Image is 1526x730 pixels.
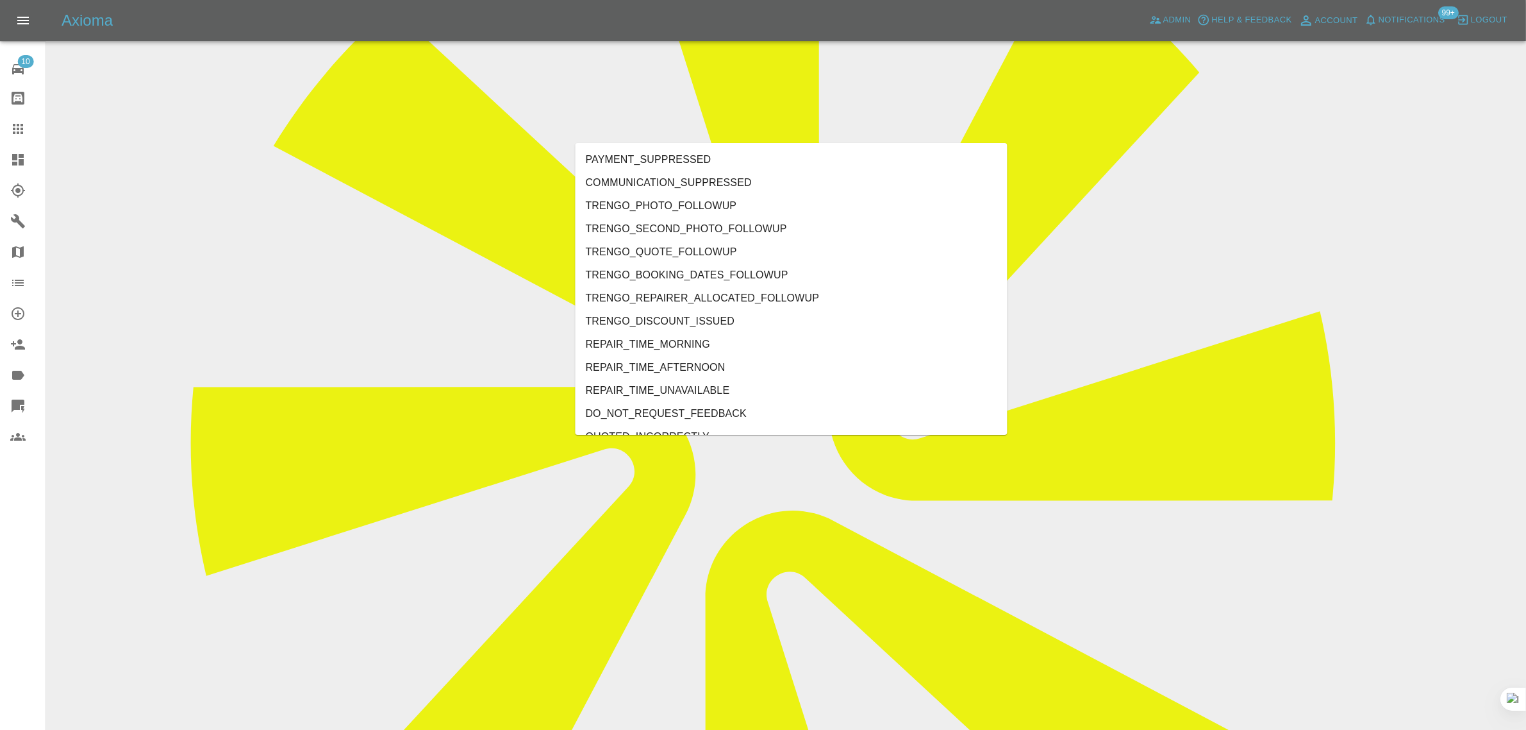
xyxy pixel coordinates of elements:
li: TRENGO_QUOTE_FOLLOWUP [576,241,1008,264]
li: TRENGO_DISCOUNT_ISSUED [576,310,1008,333]
li: QUOTED_INCORRECTLY [576,425,1008,448]
li: DO_NOT_REQUEST_FEEDBACK [576,402,1008,425]
li: TRENGO_REPAIRER_ALLOCATED_FOLLOWUP [576,287,1008,310]
li: TRENGO_BOOKING_DATES_FOLLOWUP [576,264,1008,287]
li: REPAIR_TIME_MORNING [576,333,1008,356]
li: PAYMENT_SUPPRESSED [576,148,1008,171]
li: TRENGO_PHOTO_FOLLOWUP [576,194,1008,217]
li: REPAIR_TIME_AFTERNOON [576,356,1008,379]
li: TRENGO_SECOND_PHOTO_FOLLOWUP [576,217,1008,241]
li: COMMUNICATION_SUPPRESSED [576,171,1008,194]
li: REPAIR_TIME_UNAVAILABLE [576,379,1008,402]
